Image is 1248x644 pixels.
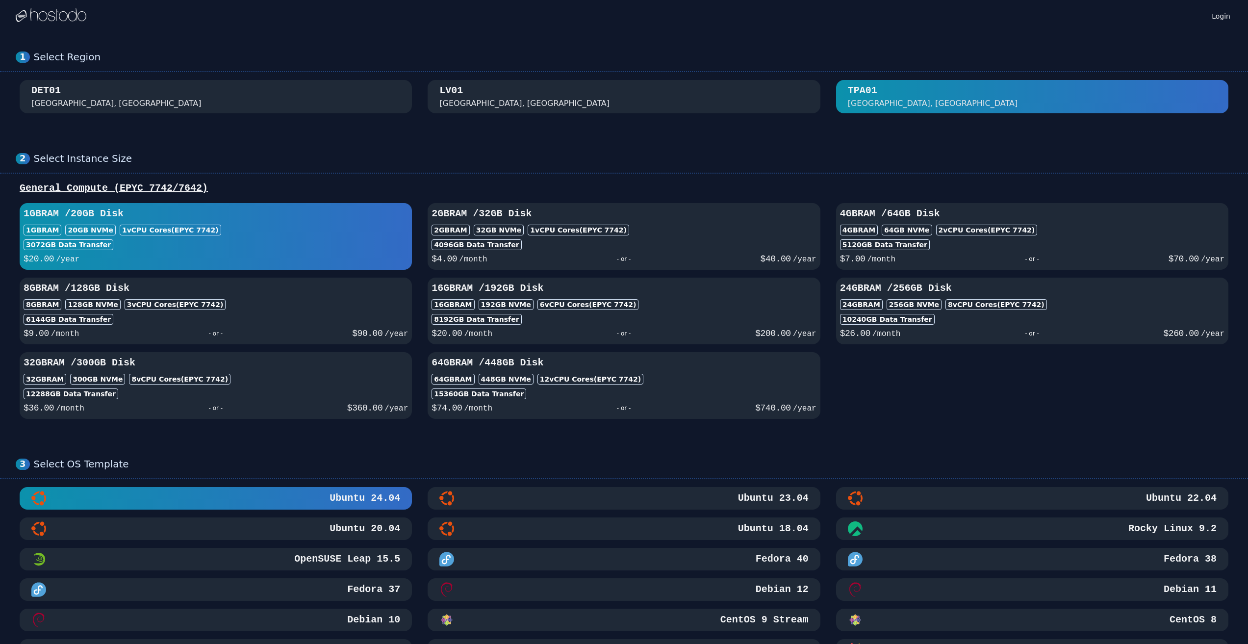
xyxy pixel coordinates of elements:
button: OpenSUSE Leap 15.5 MinimalOpenSUSE Leap 15.5 [20,548,412,570]
div: General Compute (EPYC 7742/7642) [16,181,1232,195]
div: 2 vCPU Cores (EPYC 7742) [936,225,1038,235]
img: Fedora 37 [31,582,46,597]
div: 8GB RAM [24,299,61,310]
span: /year [384,330,408,338]
button: Ubuntu 23.04Ubuntu 23.04 [428,487,820,510]
button: CentOS 8CentOS 8 [836,609,1228,631]
div: 64GB RAM [432,374,474,385]
h3: Ubuntu 23.04 [736,491,809,505]
span: /month [464,330,492,338]
h3: 2GB RAM / 32 GB Disk [432,207,816,221]
span: /year [793,404,816,413]
button: 1GBRAM /20GB Disk1GBRAM20GB NVMe1vCPU Cores(EPYC 7742)3072GB Data Transfer$20.00/year [20,203,412,270]
div: 20 GB NVMe [65,225,116,235]
button: CentOS 9 StreamCentOS 9 Stream [428,609,820,631]
img: Rocky Linux 9.2 [848,521,863,536]
h3: Debian 12 [754,583,809,596]
span: $ 9.00 [24,329,49,338]
h3: 64GB RAM / 448 GB Disk [432,356,816,370]
span: $ 360.00 [347,403,382,413]
img: Ubuntu 20.04 [31,521,46,536]
div: [GEOGRAPHIC_DATA], [GEOGRAPHIC_DATA] [439,98,610,109]
h3: 8GB RAM / 128 GB Disk [24,282,408,295]
button: Fedora 37Fedora 37 [20,578,412,601]
div: 6 vCPU Cores (EPYC 7742) [537,299,639,310]
div: - or - [492,401,755,415]
h3: Ubuntu 18.04 [736,522,809,536]
img: Ubuntu 23.04 [439,491,454,506]
div: 1 vCPU Cores (EPYC 7742) [528,225,629,235]
h3: CentOS 9 Stream [718,613,809,627]
div: 2 [16,153,30,164]
div: 6144 GB Data Transfer [24,314,113,325]
div: 16GB RAM [432,299,474,310]
div: 8192 GB Data Transfer [432,314,521,325]
div: LV01 [439,84,463,98]
div: 1 [16,52,30,63]
button: 32GBRAM /300GB Disk32GBRAM300GB NVMe8vCPU Cores(EPYC 7742)12288GB Data Transfer$36.00/month- or -... [20,352,412,419]
div: [GEOGRAPHIC_DATA], [GEOGRAPHIC_DATA] [31,98,202,109]
div: 24GB RAM [840,299,883,310]
span: /year [1201,330,1224,338]
span: /month [56,404,84,413]
span: /year [793,255,816,264]
h3: CentOS 8 [1168,613,1217,627]
div: - or - [84,401,347,415]
div: - or - [487,252,761,266]
span: /year [1201,255,1224,264]
div: 3 [16,459,30,470]
div: 12 vCPU Cores (EPYC 7742) [537,374,643,385]
h3: 24GB RAM / 256 GB Disk [840,282,1224,295]
h3: 4GB RAM / 64 GB Disk [840,207,1224,221]
span: $ 90.00 [352,329,382,338]
h3: 32GB RAM / 300 GB Disk [24,356,408,370]
span: /month [872,330,901,338]
div: 300 GB NVMe [70,374,125,385]
button: Ubuntu 20.04Ubuntu 20.04 [20,517,412,540]
span: /year [793,330,816,338]
div: 15360 GB Data Transfer [432,388,526,399]
div: 4096 GB Data Transfer [432,239,521,250]
div: - or - [79,327,352,340]
button: Debian 12Debian 12 [428,578,820,601]
img: OpenSUSE Leap 15.5 Minimal [31,552,46,567]
h3: Ubuntu 20.04 [328,522,400,536]
div: 12288 GB Data Transfer [24,388,118,399]
h3: Ubuntu 24.04 [328,491,400,505]
div: 3072 GB Data Transfer [24,239,113,250]
h3: Ubuntu 22.04 [1144,491,1217,505]
span: /month [867,255,895,264]
button: Debian 11Debian 11 [836,578,1228,601]
h3: 16GB RAM / 192 GB Disk [432,282,816,295]
span: $ 7.00 [840,254,866,264]
h3: Fedora 37 [345,583,400,596]
div: [GEOGRAPHIC_DATA], [GEOGRAPHIC_DATA] [848,98,1018,109]
span: /month [51,330,79,338]
span: $ 4.00 [432,254,457,264]
div: 256 GB NVMe [887,299,942,310]
div: 32 GB NVMe [474,225,524,235]
div: 5120 GB Data Transfer [840,239,930,250]
div: 192 GB NVMe [479,299,534,310]
span: $ 26.00 [840,329,870,338]
button: 24GBRAM /256GB Disk24GBRAM256GB NVMe8vCPU Cores(EPYC 7742)10240GB Data Transfer$26.00/month- or -... [836,278,1228,344]
div: - or - [900,327,1163,340]
div: - or - [492,327,755,340]
button: Ubuntu 24.04Ubuntu 24.04 [20,487,412,510]
h3: Debian 11 [1162,583,1217,596]
button: 2GBRAM /32GB Disk2GBRAM32GB NVMe1vCPU Cores(EPYC 7742)4096GB Data Transfer$4.00/month- or -$40.00... [428,203,820,270]
div: - or - [895,252,1169,266]
div: 32GB RAM [24,374,66,385]
span: /month [464,404,492,413]
span: /month [459,255,487,264]
img: CentOS 9 Stream [439,613,454,627]
a: Login [1210,9,1232,21]
button: 8GBRAM /128GB Disk8GBRAM128GB NVMe3vCPU Cores(EPYC 7742)6144GB Data Transfer$9.00/month- or -$90.... [20,278,412,344]
button: Rocky Linux 9.2Rocky Linux 9.2 [836,517,1228,540]
h3: OpenSUSE Leap 15.5 [292,552,400,566]
div: 128 GB NVMe [65,299,120,310]
img: Debian 10 [31,613,46,627]
span: /year [384,404,408,413]
div: Select Instance Size [34,153,1232,165]
div: 1GB RAM [24,225,61,235]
